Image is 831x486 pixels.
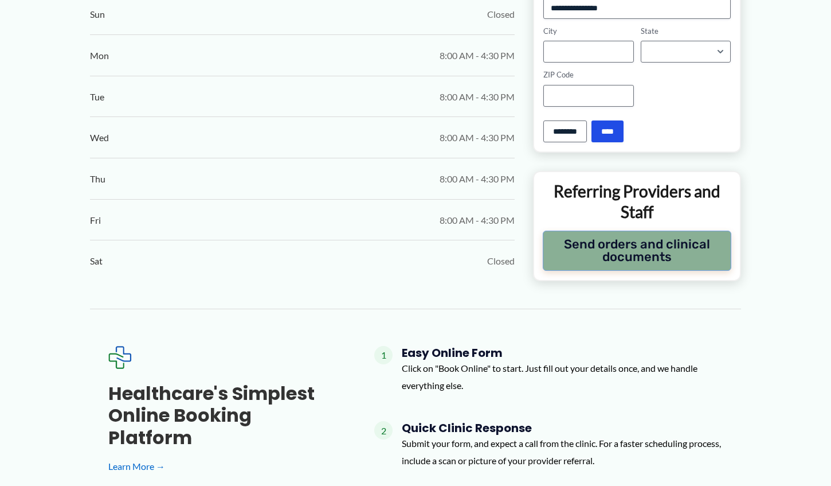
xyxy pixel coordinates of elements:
[440,88,515,106] span: 8:00 AM - 4:30 PM
[402,421,723,435] h4: Quick Clinic Response
[402,360,723,394] p: Click on "Book Online" to start. Just fill out your details once, and we handle everything else.
[374,421,393,440] span: 2
[641,26,731,37] label: State
[90,88,104,106] span: Tue
[543,26,633,37] label: City
[90,212,101,229] span: Fri
[90,6,105,23] span: Sun
[440,129,515,146] span: 8:00 AM - 4:30 PM
[543,181,731,223] p: Referring Providers and Staff
[440,170,515,188] span: 8:00 AM - 4:30 PM
[402,435,723,469] p: Submit your form, and expect a call from the clinic. For a faster scheduling process, include a s...
[487,252,515,270] span: Closed
[543,70,633,81] label: ZIP Code
[90,129,109,146] span: Wed
[108,346,131,369] img: Expected Healthcare Logo
[487,6,515,23] span: Closed
[402,346,723,360] h4: Easy Online Form
[90,252,103,270] span: Sat
[108,458,338,475] a: Learn More →
[90,47,109,64] span: Mon
[374,346,393,364] span: 1
[108,383,338,449] h3: Healthcare's simplest online booking platform
[440,212,515,229] span: 8:00 AM - 4:30 PM
[543,231,731,271] button: Send orders and clinical documents
[90,170,105,188] span: Thu
[440,47,515,64] span: 8:00 AM - 4:30 PM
